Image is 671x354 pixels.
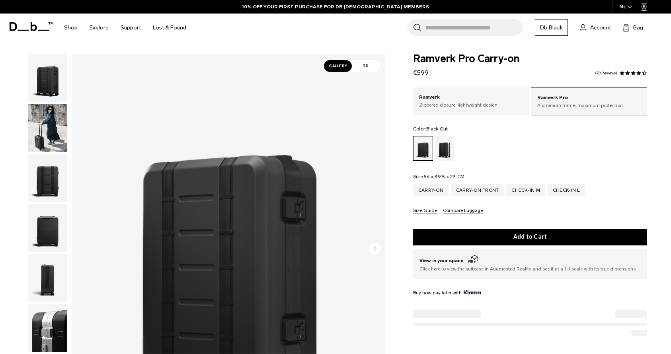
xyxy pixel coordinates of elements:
a: Carry-on [413,184,449,196]
span: Buy now pay later with [413,289,481,296]
a: 10% OFF YOUR FIRST PURCHASE FOR DB [DEMOGRAPHIC_DATA] MEMBERS [242,3,429,10]
button: Size Guide [413,208,437,214]
img: Ramverk Pro Carry-on Black Out [28,254,67,302]
legend: Color: [413,126,448,131]
a: Check-in L [548,184,585,196]
a: 70 reviews [595,71,617,75]
nav: Main Navigation [58,14,192,42]
a: Lost & Found [153,14,186,42]
img: Ramverk Pro Carry-on Black Out [28,104,67,152]
a: Account [580,23,611,32]
button: Add to Cart [413,229,647,245]
span: Ramverk Pro Carry-on [413,54,647,64]
img: Ramverk Pro Carry-on Black Out [28,54,67,102]
span: Click here to view the suitcase in Augmented Reality and see it at a 1:1 scale with its true dime... [419,265,641,272]
span: Bag [633,23,643,32]
p: Zippered closure, lightweight design. [419,101,523,109]
span: €599 [413,69,429,76]
a: Silver [435,136,454,161]
a: Db Black [535,19,568,36]
a: Explore [90,14,109,42]
button: View in your space Click here to view the suitcase in Augmented Reality and see it at a 1:1 scale... [413,249,647,279]
img: Ramverk Pro Carry-on Black Out [28,204,67,252]
button: Ramverk Pro Carry-on Black Out [28,154,67,202]
span: Gallery [324,60,352,72]
span: 54 x 39.5 x 23 CM [424,174,464,179]
a: Check-in M [506,184,545,196]
a: Ramverk Zippered closure, lightweight design. [413,88,529,115]
a: Carry-on Front [451,184,504,196]
button: Compare Luggage [443,208,483,214]
span: Black Out [426,126,448,132]
p: Ramverk Pro [537,94,641,102]
img: Ramverk Pro Carry-on Black Out [28,154,67,202]
img: {"height" => 20, "alt" => "Klarna"} [464,290,481,294]
a: Black Out [413,136,433,161]
img: Ramverk Pro Carry-on Black Out [28,304,67,352]
span: Account [590,23,611,32]
p: Ramverk [419,93,523,101]
legend: Size: [413,174,465,179]
span: View in your space [419,256,641,265]
a: Support [121,14,141,42]
button: Next slide [369,242,381,256]
a: Shop [64,14,78,42]
span: 3D [352,60,380,72]
p: Aluminium frame, maximum protection. [537,102,641,109]
button: Bag [623,23,643,32]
